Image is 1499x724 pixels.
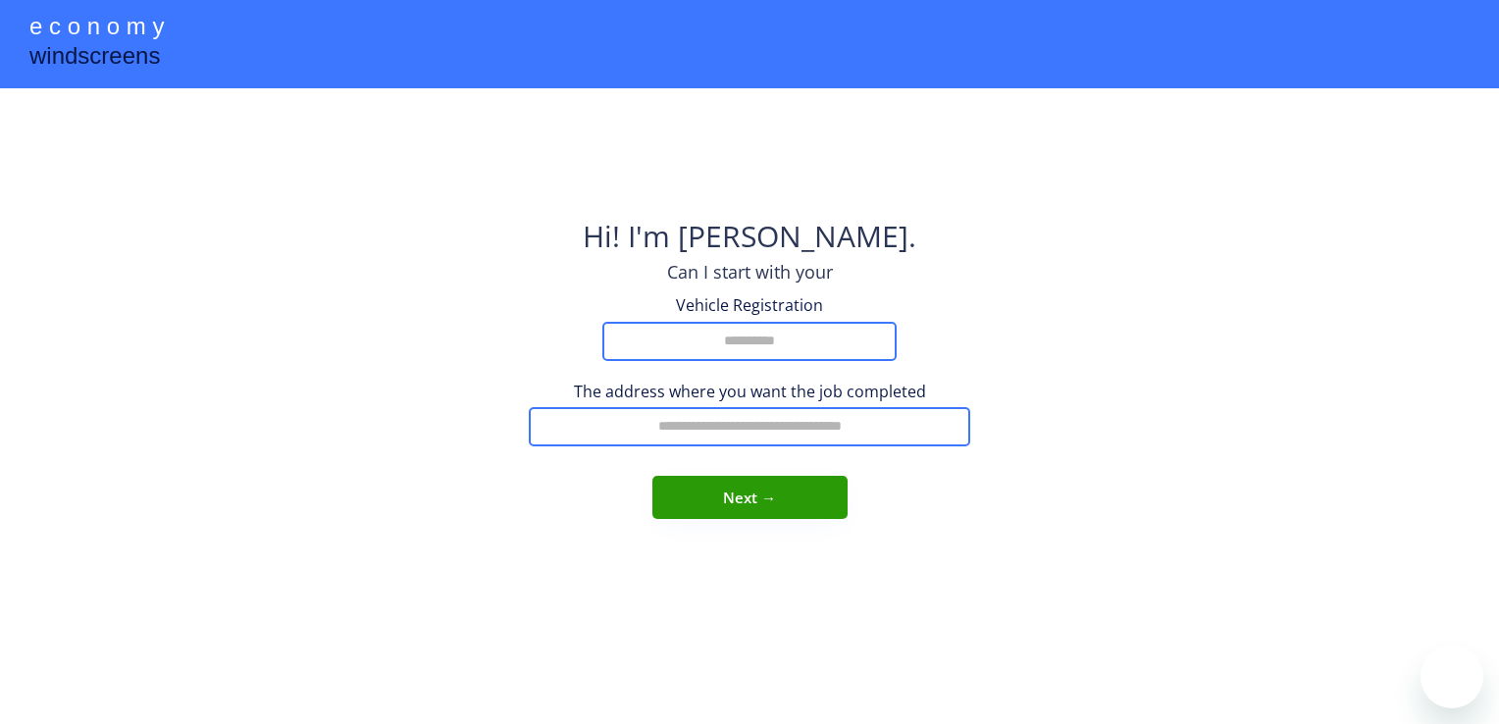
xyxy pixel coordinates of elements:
div: The address where you want the job completed [529,381,970,402]
div: Can I start with your [667,260,833,284]
img: yH5BAEAAAAALAAAAAABAAEAAAIBRAA7 [700,108,799,206]
div: e c o n o m y [29,10,164,47]
iframe: Button to launch messaging window [1421,646,1483,708]
button: Next → [652,476,848,519]
div: Hi! I'm [PERSON_NAME]. [583,216,916,260]
div: windscreens [29,39,160,78]
div: Vehicle Registration [651,294,848,316]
